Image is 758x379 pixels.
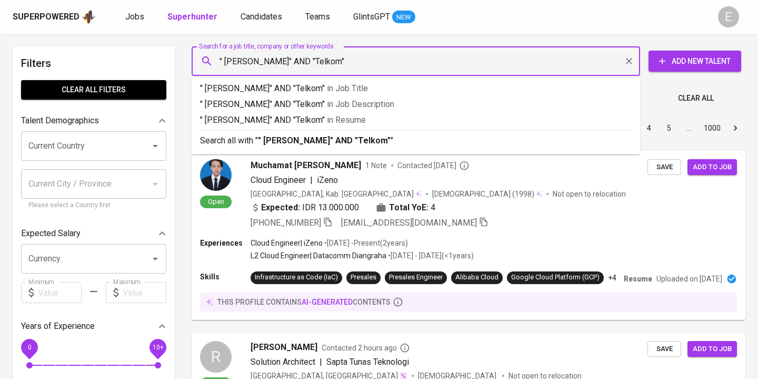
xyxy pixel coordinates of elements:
p: Resume [624,274,652,284]
p: • [DATE] - Present ( 2 years ) [323,238,408,248]
span: GlintsGPT [353,12,390,22]
input: Value [38,282,82,303]
span: [PERSON_NAME] [251,341,317,354]
p: Not open to relocation [553,189,626,199]
span: Cloud Engineer [251,175,306,185]
span: Open [204,197,228,206]
span: [DEMOGRAPHIC_DATA] [432,189,512,199]
span: 4 [431,201,435,214]
span: in Job Description [327,99,394,109]
a: Jobs [125,11,146,24]
div: R [200,341,232,373]
svg: By Batam recruiter [400,343,410,353]
span: in Resume [327,115,366,125]
p: L2 Cloud Engineer | Datacomm Diangraha [251,250,386,261]
div: Superpowered [13,11,79,23]
div: Expected Salary [21,223,166,244]
button: Go to page 1000 [701,120,724,137]
span: Muchamat [PERSON_NAME] [251,159,361,172]
div: IDR 13.000.000 [251,201,359,214]
button: Add New Talent [649,51,741,72]
p: Search all with " " [200,134,632,147]
p: " [PERSON_NAME]" AND "Telkom" [200,82,632,95]
p: Skills [200,271,251,282]
span: NEW [392,12,415,23]
span: iZeno [317,175,338,185]
span: | [310,174,313,187]
span: 1 Note [365,160,387,171]
button: Add to job [687,159,737,176]
span: Teams [305,12,330,22]
span: Clear All [678,92,714,105]
button: Go to page 4 [641,120,657,137]
span: | [320,356,322,368]
span: Add to job [693,343,732,355]
button: Clear All filters [21,80,166,100]
p: • [DATE] - [DATE] ( <1 years ) [386,250,474,261]
div: Years of Experience [21,316,166,337]
button: Go to next page [727,120,744,137]
div: Google Cloud Platform (GCP) [511,273,600,283]
span: Contacted 2 hours ago [322,343,410,353]
b: Total YoE: [389,201,428,214]
img: e7fd73432ea5584d038da17f2a317242.jpg [200,159,232,191]
b: " [PERSON_NAME]" AND "Telkom" [258,135,391,145]
span: [PHONE_NUMBER] [251,218,321,228]
span: Add New Talent [657,55,733,68]
button: Open [148,139,163,153]
button: Add to job [687,341,737,357]
span: in Job Title [327,83,368,93]
p: " [PERSON_NAME]" AND "Telkom" [200,114,632,127]
p: this profile contains contents [217,297,391,307]
svg: By Batam recruiter [459,160,470,171]
div: Presales [351,273,376,283]
p: Uploaded on [DATE] [656,274,722,284]
div: Alibaba Cloud [455,273,498,283]
div: Presales Engineer [389,273,443,283]
button: Open [148,251,163,266]
span: 0 [27,344,31,351]
span: Save [653,161,676,173]
span: AI-generated [302,298,353,306]
p: Cloud Engineer | iZeno [251,238,323,248]
h6: Filters [21,55,166,72]
a: Superpoweredapp logo [13,9,96,25]
p: Please select a Country first [28,200,159,211]
nav: pagination navigation [559,120,745,137]
span: Solution Architect [251,357,315,367]
div: … [681,123,697,133]
button: Clear All [674,89,718,108]
div: Talent Demographics [21,110,166,131]
span: Save [653,343,676,355]
a: OpenMuchamat [PERSON_NAME]1 NoteContacted [DATE]Cloud Engineer|iZeno[GEOGRAPHIC_DATA], Kab. [GEOG... [192,151,745,320]
div: Infrastructure as Code (IaC) [255,273,338,283]
span: [EMAIL_ADDRESS][DOMAIN_NAME] [341,218,477,228]
span: Jobs [125,12,144,22]
span: 10+ [152,344,163,351]
b: Superhunter [167,12,217,22]
button: Clear [622,54,636,69]
a: GlintsGPT NEW [353,11,415,24]
button: Save [647,159,681,176]
span: Clear All filters [29,83,158,96]
p: Expected Salary [21,227,81,240]
button: Save [647,341,681,357]
a: Superhunter [167,11,220,24]
span: Contacted [DATE] [397,160,470,171]
a: Teams [305,11,332,24]
span: Add to job [693,161,732,173]
p: Years of Experience [21,320,95,333]
p: +4 [608,273,616,283]
span: Sapta Tunas Teknologi [326,357,409,367]
b: Expected: [261,201,300,214]
a: Candidates [241,11,284,24]
div: (1998) [432,189,542,199]
div: [GEOGRAPHIC_DATA], Kab. [GEOGRAPHIC_DATA] [251,189,422,199]
input: Value [123,282,166,303]
p: " [PERSON_NAME]" AND "Telkom" [200,98,632,111]
button: Go to page 5 [661,120,677,137]
span: Candidates [241,12,282,22]
p: Experiences [200,238,251,248]
img: app logo [82,9,96,25]
p: Talent Demographics [21,114,99,127]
